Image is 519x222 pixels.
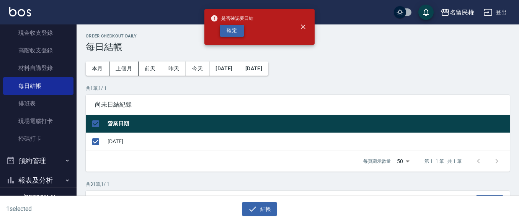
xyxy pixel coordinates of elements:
a: 材料自購登錄 [3,59,73,77]
div: 名留民權 [450,8,474,17]
a: 每日結帳 [3,77,73,95]
td: [DATE] [106,133,510,151]
p: 第 1–1 筆 共 1 筆 [424,158,462,165]
a: 現金收支登錄 [3,24,73,42]
button: 報表及分析 [3,170,73,190]
button: 今天 [186,62,210,76]
h2: Order checkout daily [86,34,510,39]
th: 營業日期 [106,115,510,133]
button: 登出 [480,5,510,19]
button: [DATE] [239,62,268,76]
button: [DATE] [209,62,239,76]
button: 上個月 [109,62,139,76]
button: 確定 [220,25,244,37]
p: 每頁顯示數量 [363,158,391,165]
button: 結帳 [242,202,277,216]
a: 高階收支登錄 [3,42,73,59]
span: 尚未日結紀錄 [95,101,501,109]
p: 共 31 筆, 1 / 1 [86,181,510,188]
h5: [PERSON_NAME]蓤 [23,194,62,209]
button: close [295,18,312,35]
a: 掃碼打卡 [3,130,73,147]
button: 前天 [139,62,162,76]
button: save [418,5,434,20]
button: 昨天 [162,62,186,76]
h6: 1 selected [6,204,128,214]
a: 現場電腦打卡 [3,112,73,130]
div: 50 [394,151,412,172]
a: 排班表 [3,95,73,112]
button: 預約管理 [3,151,73,171]
button: 名留民權 [437,5,477,20]
h3: 每日結帳 [86,42,510,52]
span: 是否確認要日結 [211,15,253,22]
p: 共 1 筆, 1 / 1 [86,85,510,92]
img: Logo [9,7,31,16]
button: 本月 [86,62,109,76]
